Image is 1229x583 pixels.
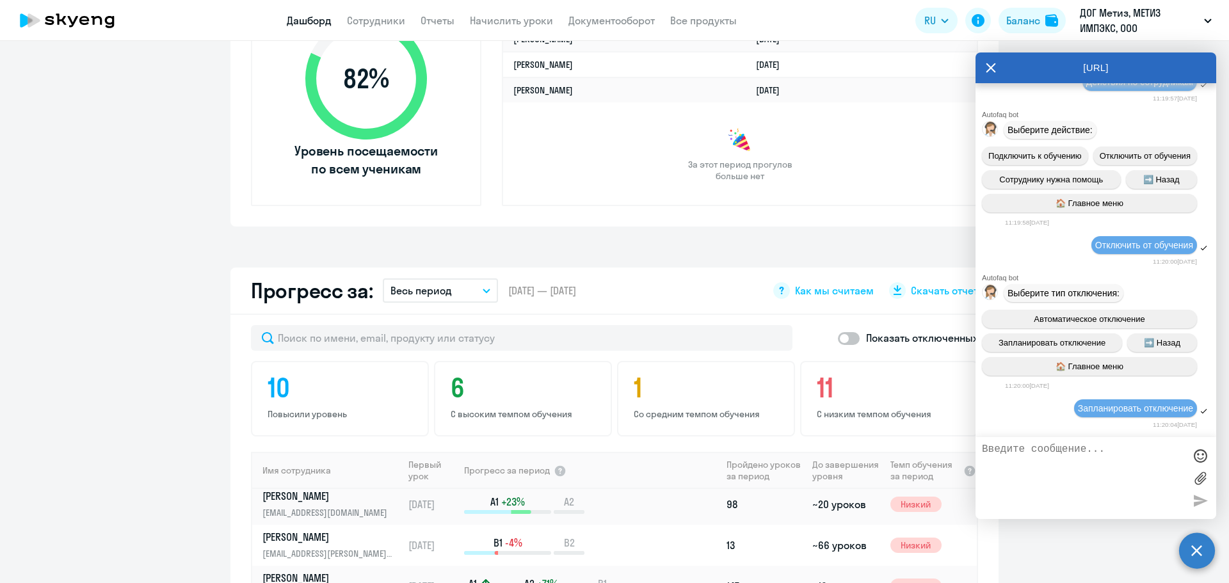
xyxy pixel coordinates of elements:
span: B2 [564,536,575,550]
h4: 11 [817,372,965,403]
span: Отключить от обучения [1100,151,1191,161]
span: Запланировать отключение [1078,403,1193,413]
div: Баланс [1006,13,1040,28]
span: Подключить к обучению [988,151,1082,161]
span: Запланировать отключение [999,338,1105,347]
button: 🏠 Главное меню [982,357,1197,376]
button: Подключить к обучению [982,147,1088,165]
a: Все продукты [670,14,737,27]
button: Сотруднику нужна помощь [982,170,1121,189]
th: До завершения уровня [807,452,885,489]
span: A1 [490,495,499,509]
span: -4% [505,536,522,550]
h4: 1 [634,372,782,403]
img: bot avatar [983,122,999,140]
span: Темп обучения за период [890,459,960,482]
time: 11:20:00[DATE] [1005,382,1049,389]
a: Документооборот [568,14,655,27]
span: [DATE] — [DATE] [508,284,576,298]
p: Весь период [390,283,452,298]
a: Отчеты [421,14,454,27]
time: 11:20:00[DATE] [1153,258,1197,265]
span: Выберите действие: [1008,125,1093,135]
td: 13 [721,525,807,566]
span: ➡️ Назад [1143,175,1180,184]
span: 🏠 Главное меню [1056,198,1123,208]
a: [PERSON_NAME] [513,84,573,96]
span: За этот период прогулов больше нет [686,159,794,182]
img: bot avatar [983,285,999,303]
a: [PERSON_NAME] [513,59,573,70]
h2: Прогресс за: [251,278,373,303]
span: Низкий [890,497,942,512]
button: RU [915,8,958,33]
button: Балансbalance [999,8,1066,33]
span: Скачать отчет [911,284,978,298]
a: Сотрудники [347,14,405,27]
span: Сотруднику нужна помощь [999,175,1103,184]
img: balance [1045,14,1058,27]
p: [PERSON_NAME] [262,489,394,503]
span: Уровень посещаемости по всем ученикам [293,142,440,178]
time: 11:20:04[DATE] [1153,421,1197,428]
h4: 6 [451,372,599,403]
p: [EMAIL_ADDRESS][PERSON_NAME][DOMAIN_NAME] [262,547,394,561]
button: Весь период [383,278,498,303]
td: ~20 уроков [807,484,885,525]
a: [PERSON_NAME][EMAIL_ADDRESS][PERSON_NAME][DOMAIN_NAME] [262,530,403,561]
p: [PERSON_NAME] [262,530,394,544]
button: 🏠 Главное меню [982,194,1197,212]
button: Запланировать отключение [982,333,1122,352]
span: RU [924,13,936,28]
a: Дашборд [287,14,332,27]
button: Отключить от обучения [1093,147,1197,165]
a: Начислить уроки [470,14,553,27]
div: Autofaq bot [982,274,1216,282]
label: Лимит 10 файлов [1191,468,1210,488]
button: ДОГ Метиз, МЕТИЗ ИМПЭКС, ООО [1073,5,1218,36]
td: 98 [721,484,807,525]
p: Повысили уровень [268,408,416,420]
p: Показать отключенных [866,330,978,346]
a: [DATE] [756,84,790,96]
td: [DATE] [403,484,463,525]
span: Выберите тип отключения: [1008,288,1120,298]
a: [PERSON_NAME][EMAIL_ADDRESS][DOMAIN_NAME] [262,489,403,520]
td: [DATE] [403,525,463,566]
button: Автоматическое отключение [982,310,1197,328]
span: B1 [494,536,502,550]
p: ДОГ Метиз, МЕТИЗ ИМПЭКС, ООО [1080,5,1199,36]
th: Первый урок [403,452,463,489]
span: Низкий [890,538,942,553]
th: Имя сотрудника [252,452,403,489]
time: 11:19:57[DATE] [1153,95,1197,102]
p: [EMAIL_ADDRESS][DOMAIN_NAME] [262,506,394,520]
span: Отключить от обучения [1095,240,1193,250]
th: Пройдено уроков за период [721,452,807,489]
p: С высоким темпом обучения [451,408,599,420]
span: A2 [564,495,574,509]
button: ➡️ Назад [1126,170,1198,189]
td: ~66 уроков [807,525,885,566]
span: 82 % [293,63,440,94]
span: Автоматическое отключение [1034,314,1145,324]
time: 11:19:58[DATE] [1005,219,1049,226]
button: ➡️ Назад [1127,333,1197,352]
p: Со средним темпом обучения [634,408,782,420]
span: 🏠 Главное меню [1056,362,1123,371]
a: [DATE] [756,59,790,70]
div: Autofaq bot [982,111,1216,118]
h4: 10 [268,372,416,403]
span: Как мы считаем [795,284,874,298]
p: С низким темпом обучения [817,408,965,420]
span: +23% [501,495,525,509]
span: Прогресс за период [464,465,550,476]
span: ➡️ Назад [1144,338,1180,347]
img: congrats [727,128,753,154]
input: Поиск по имени, email, продукту или статусу [251,325,792,351]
